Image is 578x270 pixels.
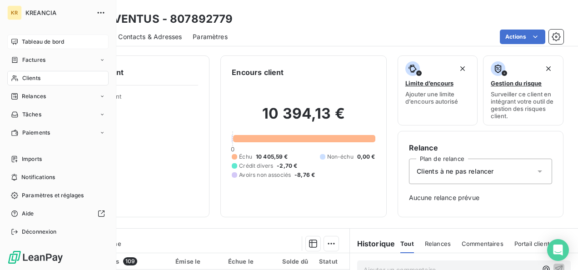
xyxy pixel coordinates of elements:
[22,155,42,163] span: Imports
[294,171,315,179] span: -8,76 €
[239,162,273,170] span: Crédit divers
[514,240,549,247] span: Portail client
[239,171,291,179] span: Avoirs non associés
[22,92,46,100] span: Relances
[193,32,228,41] span: Paramètres
[22,38,64,46] span: Tableau de bord
[357,153,375,161] span: 0,00 €
[7,125,109,140] a: Paiements
[22,228,57,236] span: Déconnexion
[22,56,45,64] span: Factures
[21,173,55,181] span: Notifications
[175,258,217,265] div: Émise le
[80,11,233,27] h3: INTERVENTUS - 807892779
[22,129,50,137] span: Paiements
[22,191,84,200] span: Paramètres et réglages
[400,240,414,247] span: Tout
[7,89,109,104] a: Relances
[277,162,297,170] span: -2,70 €
[398,55,478,125] button: Limite d’encoursAjouter une limite d’encours autorisé
[7,250,64,265] img: Logo LeanPay
[22,210,34,218] span: Aide
[491,90,556,120] span: Surveiller ce client en intégrant votre outil de gestion des risques client.
[7,53,109,67] a: Factures
[256,153,288,161] span: 10 405,59 €
[7,5,22,20] div: KR
[405,90,470,105] span: Ajouter une limite d’encours autorisé
[239,153,252,161] span: Échu
[462,240,503,247] span: Commentaires
[405,80,453,87] span: Limite d’encours
[22,74,40,82] span: Clients
[547,239,569,261] div: Open Intercom Messenger
[7,206,109,221] a: Aide
[7,71,109,85] a: Clients
[7,35,109,49] a: Tableau de bord
[22,110,41,119] span: Tâches
[409,142,552,153] h6: Relance
[7,107,109,122] a: Tâches
[281,258,308,265] div: Solde dû
[350,238,395,249] h6: Historique
[327,153,354,161] span: Non-échu
[500,30,545,44] button: Actions
[228,258,270,265] div: Échue le
[232,67,284,78] h6: Encours client
[491,80,542,87] span: Gestion du risque
[231,145,234,153] span: 0
[25,9,91,16] span: KREANCIA
[232,105,375,132] h2: 10 394,13 €
[55,67,198,78] h6: Informations client
[417,167,494,176] span: Clients à ne pas relancer
[123,257,137,265] span: 109
[7,152,109,166] a: Imports
[425,240,451,247] span: Relances
[483,55,563,125] button: Gestion du risqueSurveiller ce client en intégrant votre outil de gestion des risques client.
[7,188,109,203] a: Paramètres et réglages
[319,258,354,265] div: Statut
[409,193,552,202] span: Aucune relance prévue
[73,93,198,105] span: Propriétés Client
[118,32,182,41] span: Contacts & Adresses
